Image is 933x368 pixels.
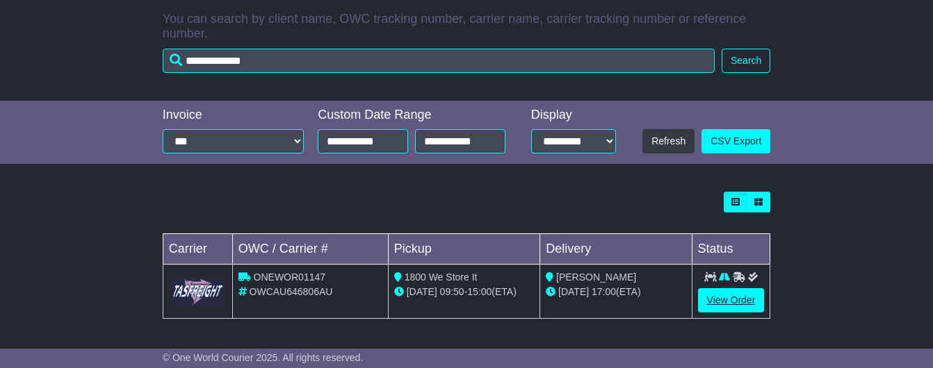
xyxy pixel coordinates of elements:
div: Invoice [163,108,305,123]
span: [DATE] [407,286,437,297]
span: 1800 We Store It [405,271,478,283]
td: Pickup [388,234,539,265]
button: Refresh [642,129,695,153]
span: 17:00 [592,286,616,297]
div: Custom Date Range [318,108,511,123]
img: GetCarrierServiceLogo [172,278,224,305]
td: Status [692,234,770,265]
span: ONEWOR01147 [254,271,325,283]
a: View Order [698,288,765,312]
span: 15:00 [467,286,492,297]
div: - (ETA) [394,285,534,299]
td: OWC / Carrier # [232,234,388,265]
button: Search [722,49,770,73]
td: Delivery [540,234,692,265]
div: (ETA) [546,285,685,299]
td: Carrier [163,234,232,265]
span: 09:50 [440,286,464,297]
span: [PERSON_NAME] [556,271,636,283]
a: CSV Export [701,129,770,153]
p: You can search by client name, OWC tracking number, carrier name, carrier tracking number or refe... [163,12,771,42]
span: OWCAU646806AU [250,286,333,297]
span: © One World Courier 2025. All rights reserved. [163,352,364,363]
span: [DATE] [558,286,589,297]
div: Display [531,108,616,123]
